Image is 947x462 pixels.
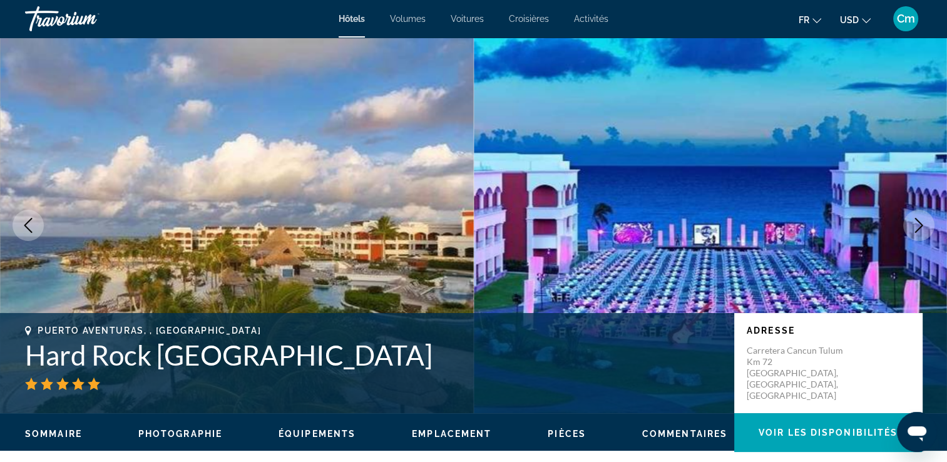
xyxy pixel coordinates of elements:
button: Commentaires [642,428,727,439]
h1: Hard Rock [GEOGRAPHIC_DATA] [25,339,722,371]
iframe: Bouton de lancement de la fenêtre de messagerie [897,412,937,452]
span: USD [840,15,859,25]
a: Croisières [509,14,549,24]
a: Volumes [390,14,426,24]
span: Équipements [279,429,356,439]
button: Changer la langue [799,11,821,29]
button: Voir les disponibilités [734,413,922,452]
span: Puerto Aventuras, , [GEOGRAPHIC_DATA] [38,326,261,336]
button: Équipements [279,428,356,439]
button: Sommaire [25,428,82,439]
a: Travorium [25,3,150,35]
button: Changer de devise [840,11,871,29]
span: Pièces [548,429,586,439]
span: Photographie [138,429,222,439]
button: Image précédente [13,210,44,241]
span: Commentaires [642,429,727,439]
button: Emplacement [412,428,491,439]
button: Pièces [548,428,586,439]
span: Sommaire [25,429,82,439]
a: Activités [574,14,608,24]
span: Voir les disponibilités [759,428,898,438]
a: Voitures [451,14,484,24]
p: Carretera Cancun Tulum Km 72 [GEOGRAPHIC_DATA], [GEOGRAPHIC_DATA], [GEOGRAPHIC_DATA] [747,345,847,401]
button: Photographie [138,428,222,439]
button: Menu utilisateur [889,6,922,32]
span: Fr [799,15,809,25]
p: Adresse [747,326,909,336]
a: Hôtels [339,14,365,24]
span: Emplacement [412,429,491,439]
span: Cm [897,13,915,25]
button: Image suivante [903,210,934,241]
